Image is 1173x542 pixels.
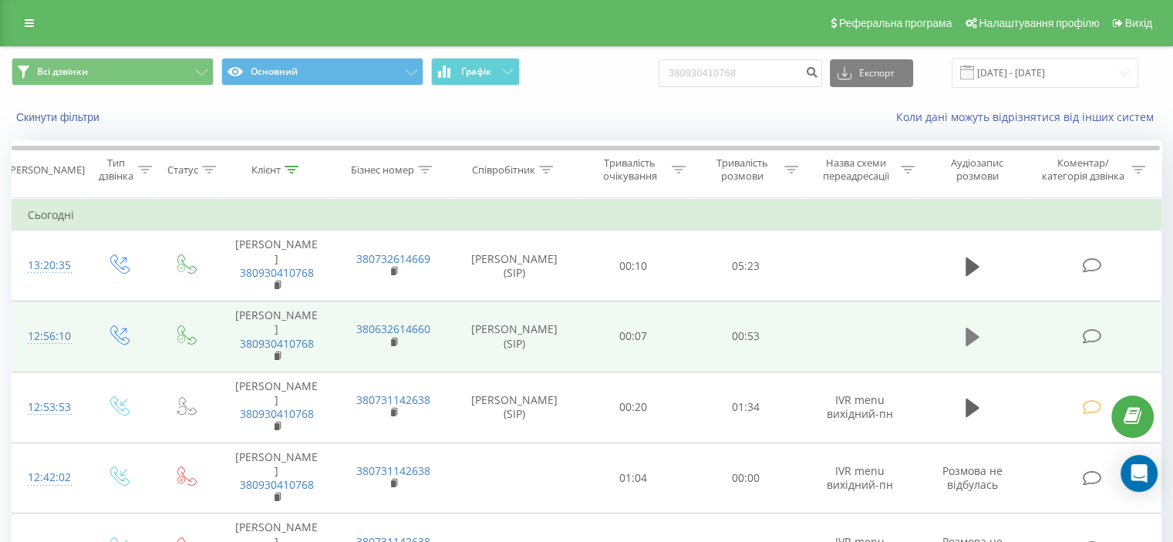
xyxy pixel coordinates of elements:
[240,265,314,280] a: 380930410768
[801,372,918,443] td: IVR menu вихідний-пн
[689,301,801,372] td: 00:53
[472,163,535,177] div: Співробітник
[7,163,85,177] div: [PERSON_NAME]
[97,157,133,183] div: Тип дзвінка
[1125,17,1152,29] span: Вихід
[28,251,69,281] div: 13:20:35
[12,58,214,86] button: Всі дзвінки
[592,157,669,183] div: Тривалість очікування
[830,59,913,87] button: Експорт
[979,17,1099,29] span: Налаштування профілю
[251,163,281,177] div: Клієнт
[240,406,314,421] a: 380930410768
[218,301,335,372] td: [PERSON_NAME]
[452,231,578,301] td: [PERSON_NAME] (SIP)
[221,58,423,86] button: Основний
[452,372,578,443] td: [PERSON_NAME] (SIP)
[356,463,430,478] a: 380731142638
[351,163,414,177] div: Бізнес номер
[12,200,1161,231] td: Сьогодні
[801,443,918,513] td: IVR menu вихідний-пн
[28,463,69,493] div: 12:42:02
[461,66,491,77] span: Графік
[452,301,578,372] td: [PERSON_NAME] (SIP)
[816,157,897,183] div: Назва схеми переадресації
[12,110,107,124] button: Скинути фільтри
[356,392,430,407] a: 380731142638
[689,231,801,301] td: 05:23
[167,163,198,177] div: Статус
[28,392,69,422] div: 12:53:53
[578,231,689,301] td: 00:10
[659,59,822,87] input: Пошук за номером
[240,336,314,351] a: 380930410768
[689,372,801,443] td: 01:34
[240,477,314,492] a: 380930410768
[578,443,689,513] td: 01:04
[356,251,430,266] a: 380732614669
[431,58,520,86] button: Графік
[37,66,88,78] span: Всі дзвінки
[932,157,1023,183] div: Аудіозапис розмови
[28,321,69,352] div: 12:56:10
[218,231,335,301] td: [PERSON_NAME]
[703,157,780,183] div: Тривалість розмови
[1121,455,1158,492] div: Open Intercom Messenger
[942,463,1003,492] span: Розмова не відбулась
[689,443,801,513] td: 00:00
[218,443,335,513] td: [PERSON_NAME]
[1037,157,1127,183] div: Коментар/категорія дзвінка
[578,372,689,443] td: 00:20
[896,109,1161,124] a: Коли дані можуть відрізнятися вiд інших систем
[578,301,689,372] td: 00:07
[356,321,430,336] a: 380632614660
[218,372,335,443] td: [PERSON_NAME]
[839,17,952,29] span: Реферальна програма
